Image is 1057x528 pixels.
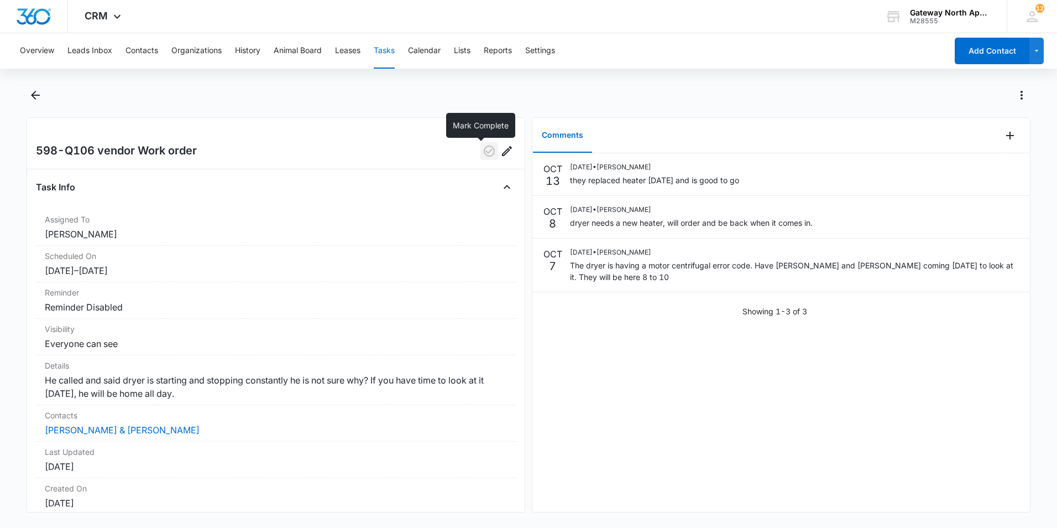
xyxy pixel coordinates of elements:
[45,360,507,371] dt: Details
[36,478,516,515] div: Created On[DATE]
[45,483,507,494] dt: Created On
[408,33,441,69] button: Calendar
[543,162,562,175] p: OCT
[45,323,507,335] dt: Visibility
[498,178,516,196] button: Close
[36,180,75,194] h4: Task Info
[36,209,516,246] div: Assigned To[PERSON_NAME]
[45,446,507,458] dt: Last Updated
[85,10,108,22] span: CRM
[36,355,516,405] div: DetailsHe called and said dryer is starting and stopping constantly he is not sure why? If you ha...
[742,306,807,317] p: Showing 1-3 of 3
[533,118,592,153] button: Comments
[484,33,512,69] button: Reports
[45,460,507,473] dd: [DATE]
[274,33,322,69] button: Animal Board
[36,246,516,282] div: Scheduled On[DATE]–[DATE]
[374,33,395,69] button: Tasks
[45,227,507,241] dd: [PERSON_NAME]
[45,250,507,262] dt: Scheduled On
[1001,127,1019,144] button: Add Comment
[36,442,516,478] div: Last Updated[DATE]
[171,33,222,69] button: Organizations
[36,319,516,355] div: VisibilityEveryone can see
[45,264,507,277] dd: [DATE] – [DATE]
[45,301,507,314] dd: Reminder Disabled
[570,205,813,215] p: [DATE] • [PERSON_NAME]
[27,86,44,104] button: Back
[570,174,739,186] p: they replaced heater [DATE] and is good to go
[1035,4,1044,13] span: 12
[570,162,739,172] p: [DATE] • [PERSON_NAME]
[20,33,54,69] button: Overview
[45,287,507,298] dt: Reminder
[570,260,1019,283] p: The dryer is having a motor centrifugal error code. Have [PERSON_NAME] and [PERSON_NAME] coming [...
[235,33,260,69] button: History
[570,247,1019,257] p: [DATE] • [PERSON_NAME]
[125,33,158,69] button: Contacts
[335,33,360,69] button: Leases
[546,175,560,187] p: 13
[45,214,507,225] dt: Assigned To
[45,337,507,350] dd: Everyone can see
[45,496,507,510] dd: [DATE]
[454,33,470,69] button: Lists
[45,374,507,400] dd: He called and said dryer is starting and stopping constantly he is not sure why? If you have time...
[910,17,991,25] div: account id
[549,218,556,229] p: 8
[1035,4,1044,13] div: notifications count
[45,410,507,421] dt: Contacts
[549,261,556,272] p: 7
[1013,86,1030,104] button: Actions
[570,217,813,229] p: dryer needs a new heater, will order and be back when it comes in.
[955,38,1029,64] button: Add Contact
[543,205,562,218] p: OCT
[498,142,516,160] button: Edit
[67,33,112,69] button: Leads Inbox
[910,8,991,17] div: account name
[36,142,197,160] h2: 598-Q106 vendor Work order
[543,247,562,261] p: OCT
[36,282,516,319] div: ReminderReminder Disabled
[525,33,555,69] button: Settings
[45,425,200,436] a: [PERSON_NAME] & [PERSON_NAME]
[446,113,515,138] div: Mark Complete
[36,405,516,442] div: Contacts[PERSON_NAME] & [PERSON_NAME]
